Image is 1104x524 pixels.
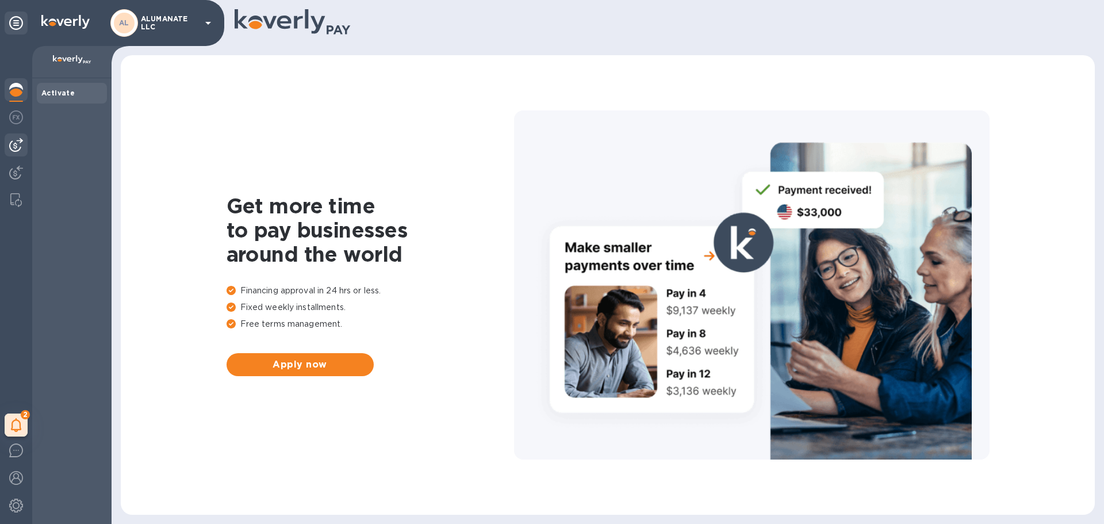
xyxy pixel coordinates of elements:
span: Apply now [236,358,365,372]
p: Free terms management. [227,318,514,330]
b: Activate [41,89,75,97]
p: ALUMANATE LLC [141,15,198,31]
img: Foreign exchange [9,110,23,124]
img: Logo [41,15,90,29]
b: AL [119,18,129,27]
p: Fixed weekly installments. [227,301,514,313]
p: Financing approval in 24 hrs or less. [227,285,514,297]
div: Unpin categories [5,12,28,35]
button: Apply now [227,353,374,376]
span: 2 [21,410,30,419]
h1: Get more time to pay businesses around the world [227,194,514,266]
